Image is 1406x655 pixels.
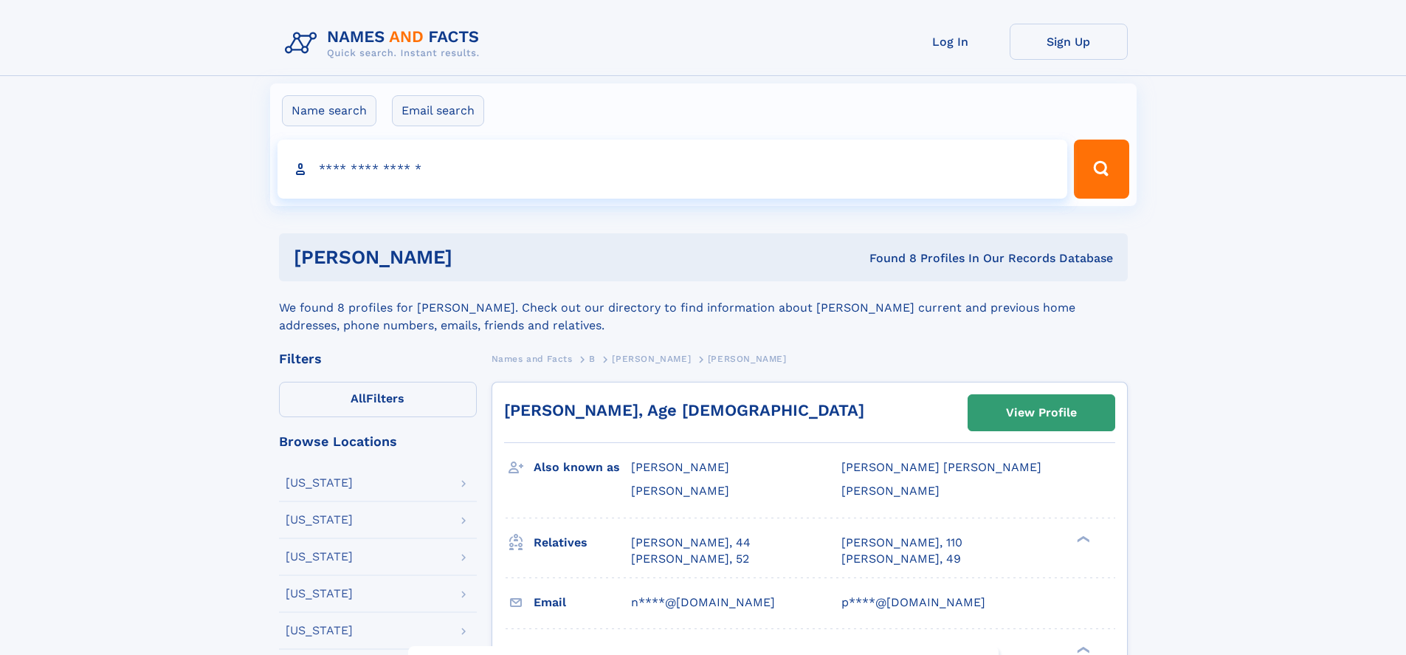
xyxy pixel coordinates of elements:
div: View Profile [1006,396,1077,430]
div: [US_STATE] [286,477,353,489]
span: [PERSON_NAME] [841,484,940,498]
h3: Also known as [534,455,631,480]
h1: [PERSON_NAME] [294,248,661,267]
div: Browse Locations [279,435,477,448]
div: We found 8 profiles for [PERSON_NAME]. Check out our directory to find information about [PERSON_... [279,281,1128,335]
span: [PERSON_NAME] [708,354,787,364]
span: [PERSON_NAME] [631,484,729,498]
a: [PERSON_NAME], 44 [631,535,751,551]
label: Filters [279,382,477,417]
a: [PERSON_NAME], 49 [841,551,961,567]
a: [PERSON_NAME] [612,349,691,368]
h3: Email [534,590,631,615]
span: B [589,354,596,364]
span: [PERSON_NAME] [631,460,729,474]
span: [PERSON_NAME] [PERSON_NAME] [841,460,1041,474]
div: Found 8 Profiles In Our Records Database [661,250,1113,267]
label: Name search [282,95,376,126]
label: Email search [392,95,484,126]
div: [US_STATE] [286,625,353,637]
a: Sign Up [1010,24,1128,60]
input: search input [278,140,1068,199]
a: [PERSON_NAME], Age [DEMOGRAPHIC_DATA] [504,401,864,419]
button: Search Button [1074,140,1128,199]
span: [PERSON_NAME] [612,354,691,364]
div: ❯ [1073,534,1091,543]
h3: Relatives [534,530,631,555]
div: [US_STATE] [286,514,353,526]
a: Log In [892,24,1010,60]
div: [US_STATE] [286,588,353,600]
img: Logo Names and Facts [279,24,492,64]
div: [US_STATE] [286,551,353,563]
a: View Profile [968,395,1114,431]
a: [PERSON_NAME], 52 [631,551,749,567]
span: All [351,391,366,405]
a: B [589,349,596,368]
a: [PERSON_NAME], 110 [841,535,962,551]
div: Filters [279,352,477,366]
a: Names and Facts [492,349,573,368]
div: ❯ [1073,645,1091,654]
